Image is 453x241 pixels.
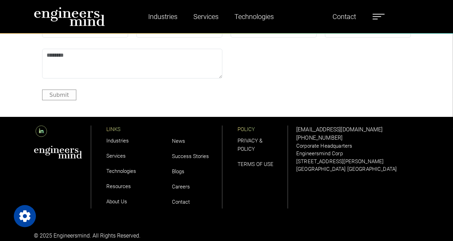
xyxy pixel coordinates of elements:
[42,90,76,100] button: Submit
[172,138,185,144] a: News
[34,146,82,159] img: aws
[232,9,277,25] a: Technologies
[106,126,157,133] p: LINKS
[296,150,419,158] p: Engineersmind Corp
[34,7,105,26] img: logo
[296,158,419,166] p: [STREET_ADDRESS][PERSON_NAME]
[330,9,359,25] a: Contact
[238,161,273,167] a: TERMS OF USE
[106,183,131,189] a: Resources
[296,165,419,173] p: [GEOGRAPHIC_DATA] [GEOGRAPHIC_DATA]
[296,126,383,133] a: [EMAIL_ADDRESS][DOMAIN_NAME]
[106,198,127,205] a: About Us
[106,138,129,144] a: Industries
[238,138,262,152] a: PRIVACY & POLICY
[172,168,184,175] a: Blogs
[34,232,222,240] p: © 2025 Engineersmind. All Rights Reserved.
[231,49,336,76] iframe: reCAPTCHA
[238,126,288,133] p: POLICY
[296,142,419,150] p: Corporate Headquarters
[172,153,209,159] a: Success Stories
[172,184,190,190] a: Careers
[34,128,49,135] a: LinkedIn
[106,153,126,159] a: Services
[296,135,343,141] a: [PHONE_NUMBER]
[145,9,180,25] a: Industries
[172,199,190,205] a: Contact
[191,9,221,25] a: Services
[106,168,136,174] a: Technologies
